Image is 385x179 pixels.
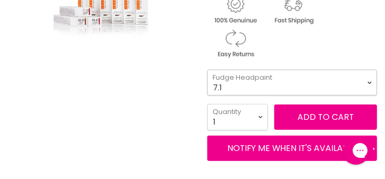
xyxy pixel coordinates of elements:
img: returns.gif [207,27,263,60]
iframe: Gorgias live chat messenger [338,135,374,168]
button: NOTIFY ME WHEN IT'S AVAILABLE [207,136,377,161]
select: Quantity [207,104,268,130]
span: Add to cart [297,111,354,123]
button: Add to cart [274,105,377,130]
